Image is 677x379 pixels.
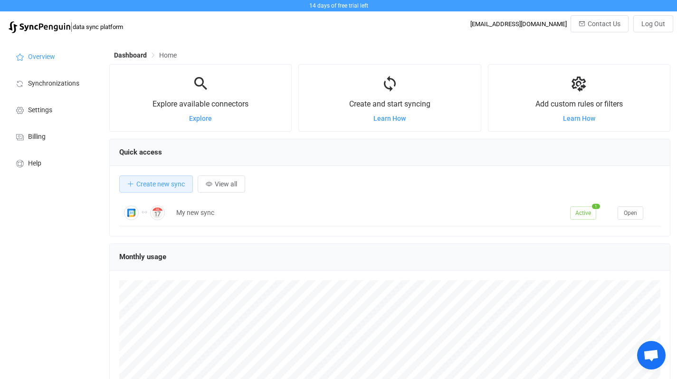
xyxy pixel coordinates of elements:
a: Learn How [563,115,595,122]
span: Billing [28,133,46,141]
a: Settings [5,96,100,123]
a: Learn How [373,115,406,122]
span: Overview [28,53,55,61]
span: Help [28,160,41,167]
span: Contact Us [588,20,620,28]
span: Add custom rules or filters [535,99,623,108]
span: Create new sync [136,180,185,188]
a: Explore [189,115,212,122]
a: Overview [5,43,100,69]
div: Breadcrumb [114,52,177,58]
span: Quick access [119,148,162,156]
span: Explore available connectors [153,99,248,108]
img: syncpenguin.svg [9,21,70,33]
a: Help [5,149,100,176]
button: Contact Us [571,15,629,32]
span: Synchronizations [28,80,79,87]
button: View all [198,175,245,193]
a: Billing [5,123,100,149]
span: data sync platform [73,23,123,30]
span: Monthly usage [119,253,166,261]
span: 14 days of free trial left [309,2,368,9]
span: | [70,20,73,33]
button: Log Out [633,15,673,32]
span: Dashboard [114,51,147,59]
div: Open chat [637,341,666,369]
div: [EMAIL_ADDRESS][DOMAIN_NAME] [470,20,567,28]
span: Log Out [641,20,665,28]
span: Home [159,51,177,59]
button: Create new sync [119,175,193,193]
a: Synchronizations [5,69,100,96]
span: View all [215,180,237,188]
span: Settings [28,107,52,114]
span: Create and start syncing [349,99,430,108]
a: |data sync platform [9,20,123,33]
